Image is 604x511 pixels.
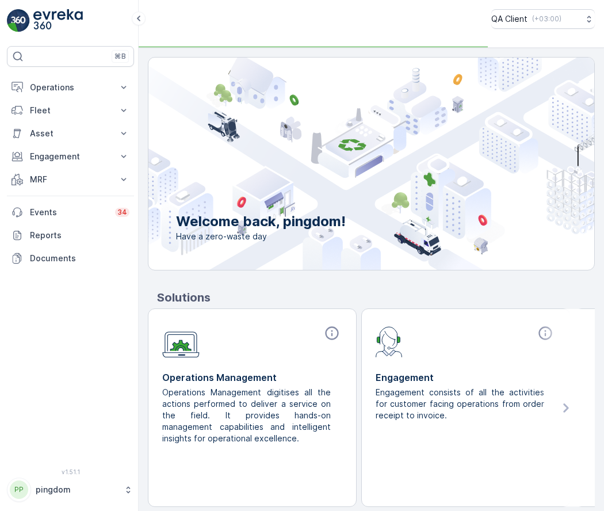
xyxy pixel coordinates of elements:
p: Reports [30,230,129,241]
img: module-icon [162,325,200,358]
button: Fleet [7,99,134,122]
p: Engagement consists of all the activities for customer facing operations from order receipt to in... [376,387,546,421]
p: Operations [30,82,111,93]
p: ⌘B [114,52,126,61]
p: Fleet [30,105,111,116]
a: Reports [7,224,134,247]
p: Engagement [376,371,556,384]
p: Engagement [30,151,111,162]
button: Operations [7,76,134,99]
p: Operations Management [162,371,342,384]
img: logo [7,9,30,32]
button: MRF [7,168,134,191]
p: Asset [30,128,111,139]
p: Events [30,207,108,218]
a: Events34 [7,201,134,224]
button: Engagement [7,145,134,168]
p: QA Client [491,13,527,25]
a: Documents [7,247,134,270]
div: PP [10,481,28,499]
p: ( +03:00 ) [532,14,561,24]
button: PPpingdom [7,478,134,502]
p: Solutions [157,289,595,306]
span: Have a zero-waste day [176,231,346,242]
p: MRF [30,174,111,185]
p: pingdom [36,484,118,495]
button: QA Client(+03:00) [491,9,595,29]
p: 34 [117,208,127,217]
button: Asset [7,122,134,145]
p: Operations Management digitises all the actions performed to deliver a service on the field. It p... [162,387,333,444]
span: v 1.51.1 [7,468,134,475]
img: logo_light-DOdMpM7g.png [33,9,83,32]
p: Welcome back, pingdom! [176,212,346,231]
img: city illustration [97,58,594,270]
img: module-icon [376,325,403,357]
p: Documents [30,253,129,264]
